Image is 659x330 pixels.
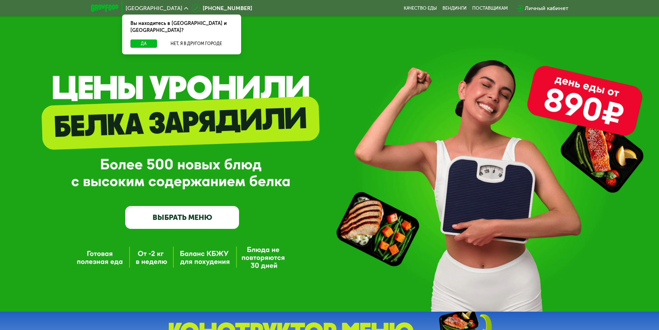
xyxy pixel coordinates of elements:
[192,4,252,12] a: [PHONE_NUMBER]
[404,6,437,11] a: Качество еды
[442,6,467,11] a: Вендинги
[130,39,157,48] button: Да
[472,6,508,11] div: поставщикам
[160,39,233,48] button: Нет, я в другом городе
[122,15,241,39] div: Вы находитесь в [GEOGRAPHIC_DATA] и [GEOGRAPHIC_DATA]?
[525,4,568,12] div: Личный кабинет
[125,206,239,229] a: ВЫБРАТЬ МЕНЮ
[126,6,182,11] span: [GEOGRAPHIC_DATA]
